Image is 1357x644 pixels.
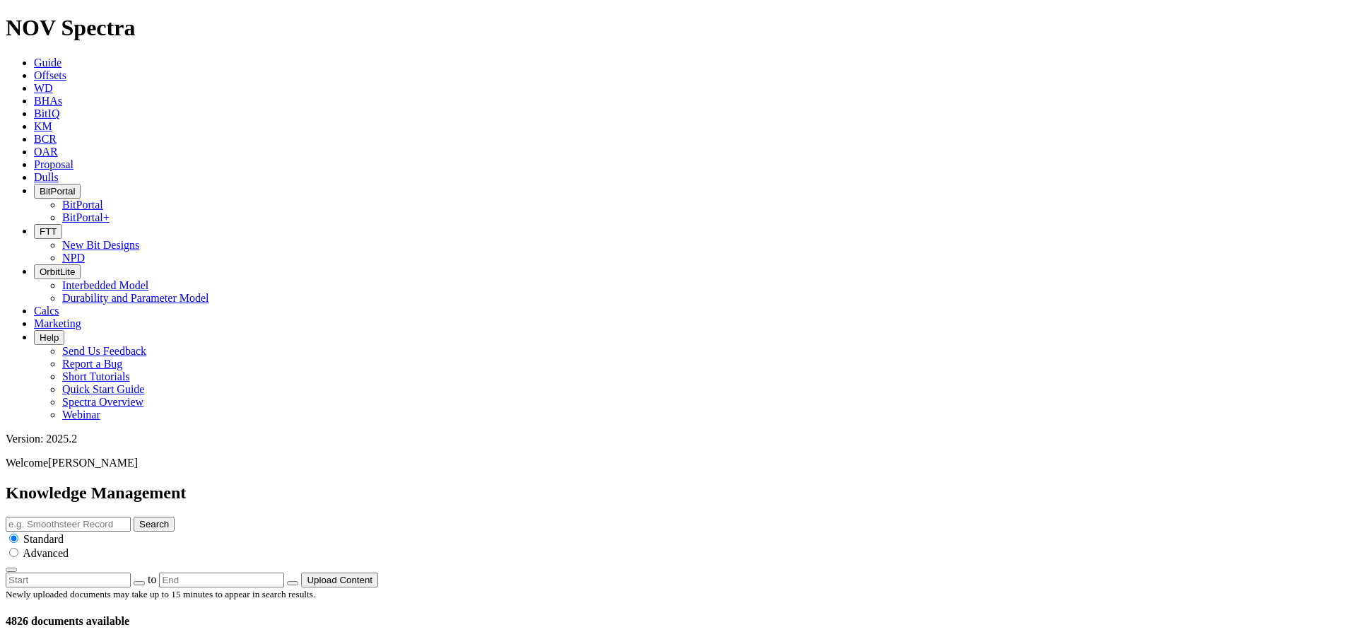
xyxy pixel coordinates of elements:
a: Short Tutorials [62,370,130,382]
span: [PERSON_NAME] [48,457,138,469]
a: Marketing [34,317,81,329]
a: Webinar [62,409,100,421]
a: Quick Start Guide [62,383,144,395]
p: Welcome [6,457,1351,469]
span: Help [40,332,59,343]
span: OrbitLite [40,267,75,277]
a: BitPortal+ [62,211,110,223]
button: BitPortal [34,184,81,199]
h4: 4826 documents available [6,615,1351,628]
a: Report a Bug [62,358,122,370]
h2: Knowledge Management [6,484,1351,503]
a: Offsets [34,69,66,81]
a: Guide [34,57,61,69]
input: End [159,573,284,587]
small: Newly uploaded documents may take up to 15 minutes to appear in search results. [6,589,315,599]
a: Proposal [34,158,74,170]
a: Durability and Parameter Model [62,292,209,304]
a: WD [34,82,53,94]
div: Version: 2025.2 [6,433,1351,445]
a: BHAs [34,95,62,107]
a: Send Us Feedback [62,345,146,357]
input: Start [6,573,131,587]
input: e.g. Smoothsteer Record [6,517,131,532]
a: Spectra Overview [62,396,143,408]
a: NPD [62,252,85,264]
a: BCR [34,133,57,145]
a: New Bit Designs [62,239,139,251]
a: BitIQ [34,107,59,119]
a: BitPortal [62,199,103,211]
span: to [148,573,156,585]
button: Search [134,517,175,532]
a: Interbedded Model [62,279,148,291]
h1: NOV Spectra [6,15,1351,41]
a: KM [34,120,52,132]
button: Upload Content [301,573,378,587]
a: OAR [34,146,58,158]
button: FTT [34,224,62,239]
button: Help [34,330,64,345]
span: BitPortal [40,186,75,197]
a: Calcs [34,305,59,317]
span: Advanced [23,547,69,559]
button: OrbitLite [34,264,81,279]
span: Standard [23,533,64,545]
a: Dulls [34,171,59,183]
span: FTT [40,226,57,237]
